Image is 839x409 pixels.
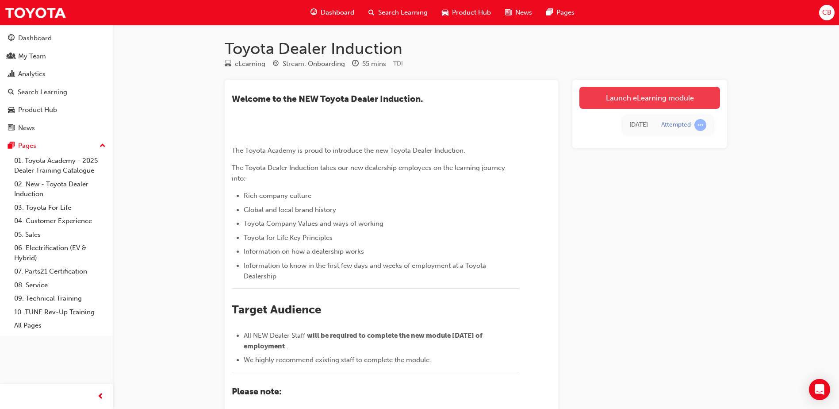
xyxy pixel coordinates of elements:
button: Pages [4,138,109,154]
div: Open Intercom Messenger [809,379,830,400]
span: target-icon [272,60,279,68]
a: 07. Parts21 Certification [11,265,109,278]
span: Search Learning [378,8,428,18]
a: search-iconSearch Learning [361,4,435,22]
div: Pages [18,141,36,151]
span: Pages [556,8,575,18]
span: All NEW Dealer Staff [244,332,305,340]
a: pages-iconPages [539,4,582,22]
span: car-icon [442,7,448,18]
span: Product Hub [452,8,491,18]
button: CB [819,5,835,20]
div: Type [225,58,265,69]
span: The Toyota Dealer Induction takes our new dealership employees on the learning journey into: [232,164,507,182]
span: Information on how a dealership works [244,247,364,255]
span: search-icon [8,89,14,96]
a: Launch eLearning module [579,87,720,109]
span: Target Audience [232,303,321,316]
div: News [18,123,35,133]
span: News [515,8,532,18]
span: news-icon [505,7,512,18]
a: Search Learning [4,84,109,100]
div: Search Learning [18,87,67,97]
span: Please note: [232,386,282,397]
span: We highly recommend existing staff to complete the module. [244,356,431,364]
a: 06. Electrification (EV & Hybrid) [11,241,109,265]
a: 04. Customer Experience [11,214,109,228]
div: Product Hub [18,105,57,115]
a: 08. Service [11,278,109,292]
div: Mon Aug 18 2025 16:45:40 GMT+1000 (Australian Eastern Standard Time) [629,120,648,130]
span: Information to know in the first few days and weeks of employment at a Toyota Dealership [244,262,488,280]
h1: Toyota Dealer Induction [225,39,727,58]
span: Toyota Company Values and ways of working [244,220,383,228]
a: News [4,120,109,136]
img: Trak [4,3,66,23]
span: The Toyota Academy is proud to introduce the new Toyota Dealer Induction. [232,147,465,154]
span: guage-icon [8,35,15,42]
span: clock-icon [352,60,359,68]
span: ​Welcome to the NEW Toyota Dealer Induction. [232,94,423,104]
a: 09. Technical Training [11,292,109,305]
span: Toyota for Life Key Principles [244,234,333,242]
span: learningRecordVerb_ATTEMPT-icon [694,119,706,131]
span: pages-icon [546,7,553,18]
a: news-iconNews [498,4,539,22]
span: CB [822,8,831,18]
a: My Team [4,48,109,65]
div: Attempted [661,121,691,129]
span: learningResourceType_ELEARNING-icon [225,60,231,68]
a: Product Hub [4,102,109,118]
a: All Pages [11,319,109,332]
span: Global and local brand history [244,206,336,214]
div: 55 mins [362,59,386,69]
span: up-icon [100,140,106,152]
span: Dashboard [321,8,354,18]
span: . [287,342,288,350]
div: Dashboard [18,33,52,43]
div: Analytics [18,69,46,79]
span: car-icon [8,106,15,114]
span: Learning resource code [393,60,403,67]
div: Stream: Onboarding [283,59,345,69]
a: 02. New - Toyota Dealer Induction [11,177,109,201]
div: Duration [352,58,386,69]
a: 05. Sales [11,228,109,242]
span: prev-icon [97,391,104,402]
a: Dashboard [4,30,109,46]
a: 10. TUNE Rev-Up Training [11,305,109,319]
span: will be required to complete the new module [DATE] of employment [244,332,484,350]
a: car-iconProduct Hub [435,4,498,22]
div: My Team [18,51,46,62]
span: search-icon [368,7,375,18]
span: Rich company culture [244,192,311,200]
span: chart-icon [8,70,15,78]
span: news-icon [8,124,15,132]
a: Analytics [4,66,109,82]
a: guage-iconDashboard [303,4,361,22]
button: DashboardMy TeamAnalyticsSearch LearningProduct HubNews [4,28,109,138]
a: 03. Toyota For Life [11,201,109,215]
div: Stream [272,58,345,69]
a: 01. Toyota Academy - 2025 Dealer Training Catalogue [11,154,109,177]
span: guage-icon [310,7,317,18]
span: pages-icon [8,142,15,150]
span: people-icon [8,53,15,61]
div: eLearning [235,59,265,69]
